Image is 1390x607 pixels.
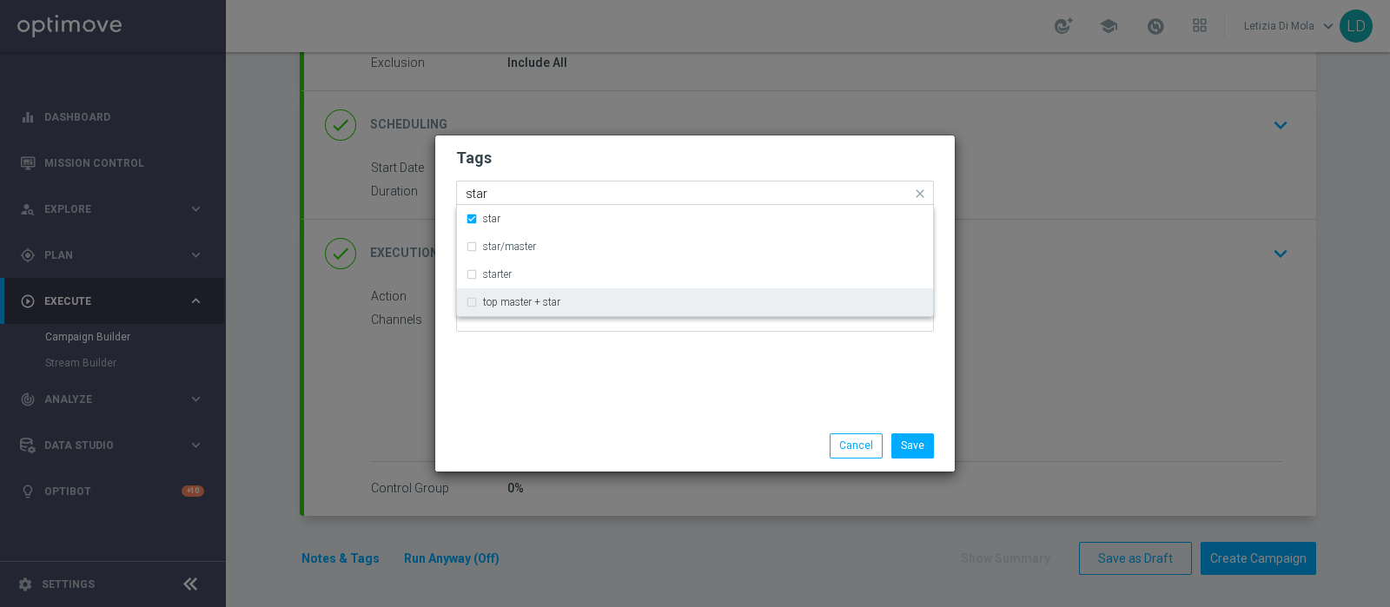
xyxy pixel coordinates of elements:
label: top master + star [483,297,560,307]
button: Save [891,433,934,458]
button: Cancel [830,433,883,458]
label: star/master [483,241,536,252]
label: starter [483,269,512,280]
ng-select: star [456,181,934,205]
h2: Tags [456,148,934,168]
div: top master + star [466,288,924,316]
ng-dropdown-panel: Options list [456,205,934,317]
div: star [466,205,924,233]
label: star [483,214,500,224]
div: star/master [466,233,924,261]
div: starter [466,261,924,288]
